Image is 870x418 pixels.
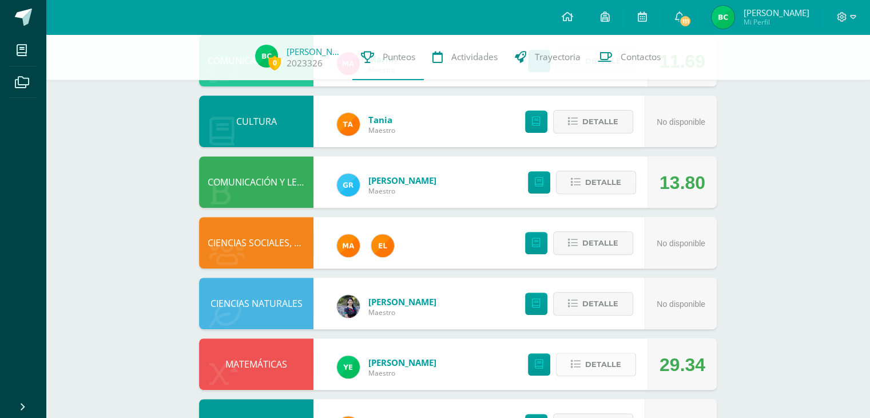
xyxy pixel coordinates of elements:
[337,113,360,136] img: feaeb2f9bb45255e229dc5fdac9a9f6b.png
[287,46,344,57] a: [PERSON_NAME]
[337,356,360,378] img: dfa1fd8186729af5973cf42d94c5b6ba.png
[352,34,424,80] a: Punteos
[368,114,395,125] a: Tania
[743,17,809,27] span: Mi Perfil
[657,299,705,309] span: No disponible
[589,34,669,80] a: Contactos
[535,51,581,63] span: Trayectoria
[199,217,313,269] div: CIENCIAS SOCIALES, FORMACIÓN CIUDADANA E INTERCULTURALIDAD
[337,234,360,257] img: 266030d5bbfb4fab9f05b9da2ad38396.png
[255,45,278,68] img: 5591b9f513bb958737f9dbcc00247f53.png
[199,96,313,147] div: CULTURA
[712,6,734,29] img: 5591b9f513bb958737f9dbcc00247f53.png
[585,172,621,193] span: Detalle
[337,295,360,318] img: b2b209b5ecd374f6d147d0bc2cef63fa.png
[553,110,633,133] button: Detalle
[451,51,498,63] span: Actividades
[657,239,705,248] span: No disponible
[383,51,415,63] span: Punteos
[368,357,436,368] a: [PERSON_NAME]
[506,34,589,80] a: Trayectoria
[657,117,705,127] span: No disponible
[582,232,618,254] span: Detalle
[368,307,436,317] span: Maestro
[368,125,395,135] span: Maestro
[199,338,313,390] div: MATEMÁTICAS
[621,51,661,63] span: Contactos
[743,7,809,18] span: [PERSON_NAME]
[199,278,313,329] div: CIENCIAS NATURALES
[582,111,618,132] span: Detalle
[368,175,436,186] a: [PERSON_NAME]
[268,56,281,70] span: 0
[368,368,436,378] span: Maestro
[556,353,636,376] button: Detalle
[368,296,436,307] a: [PERSON_NAME]
[553,231,633,255] button: Detalle
[553,292,633,316] button: Detalle
[585,354,621,375] span: Detalle
[556,171,636,194] button: Detalle
[660,157,705,208] div: 13.80
[424,34,506,80] a: Actividades
[679,15,692,27] span: 111
[660,339,705,391] div: 29.34
[582,293,618,314] span: Detalle
[371,234,394,257] img: 31c982a1c1d67d3c4d1e96adbf671f86.png
[287,57,323,69] a: 2023326
[337,173,360,196] img: 47e0c6d4bfe68c431262c1f147c89d8f.png
[199,156,313,208] div: COMUNICACIÓN Y LENGUAJE, IDIOMA ESPAÑOL
[368,186,436,196] span: Maestro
